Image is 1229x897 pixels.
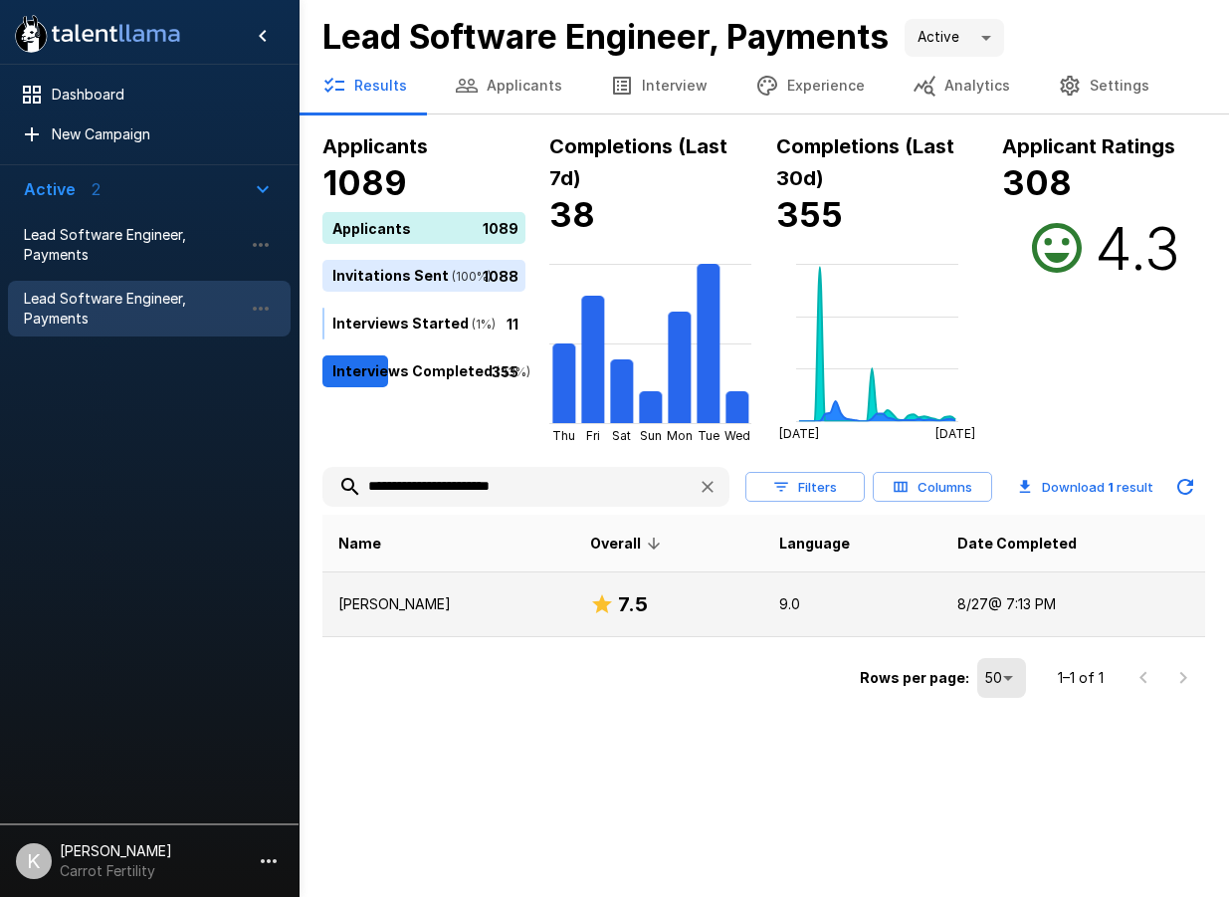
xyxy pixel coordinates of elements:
tspan: [DATE] [935,427,975,442]
button: Filters [745,472,865,503]
p: 1–1 of 1 [1058,668,1104,688]
button: Interview [586,58,731,113]
h2: 4.3 [1095,212,1180,284]
button: Settings [1034,58,1173,113]
button: Updated Today - 9:36 AM [1165,467,1205,507]
p: 1089 [483,217,518,238]
div: Active [905,19,1004,57]
p: 9.0 [779,594,925,614]
b: Applicants [322,134,428,158]
b: 38 [549,194,595,235]
tspan: Sat [612,428,631,443]
tspan: Sun [640,428,662,443]
span: Date Completed [957,532,1077,556]
b: 1089 [322,162,407,203]
button: Applicants [431,58,586,113]
button: Results [299,58,431,113]
div: 50 [977,658,1026,698]
b: 308 [1002,162,1072,203]
span: Name [338,532,381,556]
h6: 7.5 [618,588,648,620]
p: [PERSON_NAME] [338,594,558,614]
p: 1088 [483,265,518,286]
tspan: Wed [724,428,750,443]
span: Language [779,532,850,556]
b: 1 [1108,479,1114,495]
b: Lead Software Engineer, Payments [322,16,889,57]
span: Overall [590,532,667,556]
b: Completions (Last 30d) [776,134,954,190]
tspan: Mon [667,428,693,443]
b: Applicant Ratings [1002,134,1175,158]
button: Analytics [889,58,1034,113]
tspan: Thu [552,428,575,443]
tspan: Tue [698,428,719,443]
button: Columns [873,472,992,503]
p: 11 [507,313,518,334]
button: Download 1 result [1010,467,1161,507]
p: 355 [492,360,518,381]
td: 8/27 @ 7:13 PM [941,572,1205,637]
button: Experience [731,58,889,113]
b: Completions (Last 7d) [549,134,727,190]
p: Rows per page: [860,668,969,688]
tspan: [DATE] [779,427,819,442]
tspan: Fri [586,428,600,443]
b: 355 [776,194,843,235]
